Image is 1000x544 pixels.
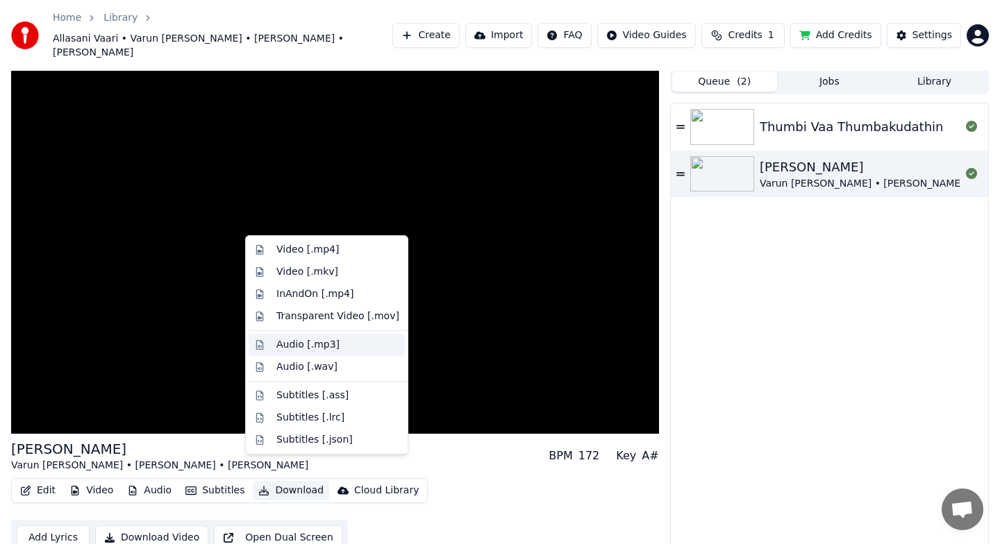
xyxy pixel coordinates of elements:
div: Thumbi Vaa Thumbakudathin [760,117,944,137]
div: Subtitles [.json] [276,433,353,447]
span: ( 2 ) [737,75,751,89]
button: FAQ [537,23,591,48]
button: Video [64,481,119,500]
button: Audio [122,481,177,500]
div: InAndOn [.mp4] [276,287,354,301]
button: Video Guides [597,23,696,48]
img: youka [11,22,39,49]
div: 172 [578,448,600,464]
nav: breadcrumb [53,11,392,60]
div: Video [.mkv] [276,265,338,279]
button: Subtitles [180,481,250,500]
button: Edit [15,481,61,500]
button: Create [392,23,460,48]
button: Import [465,23,532,48]
div: Subtitles [.ass] [276,389,349,402]
button: Add Credits [790,23,881,48]
button: Library [882,71,987,92]
div: Subtitles [.lrc] [276,411,344,425]
button: Queue [672,71,777,92]
div: Transparent Video [.mov] [276,309,399,323]
button: Settings [887,23,961,48]
button: Credits1 [701,23,785,48]
a: Home [53,11,81,25]
div: Video [.mp4] [276,243,339,257]
div: Audio [.mp3] [276,338,340,352]
div: BPM [549,448,572,464]
button: Download [253,481,329,500]
div: Audio [.wav] [276,360,337,374]
div: Key [616,448,636,464]
div: Settings [912,28,952,42]
span: Allasani Vaari • Varun [PERSON_NAME] • [PERSON_NAME] • [PERSON_NAME] [53,32,392,60]
div: Open chat [942,488,983,530]
button: Jobs [777,71,882,92]
span: Credits [728,28,762,42]
a: Library [103,11,137,25]
div: Cloud Library [354,484,419,498]
div: [PERSON_NAME] [11,439,308,459]
div: A# [642,448,658,464]
span: 1 [768,28,774,42]
div: Varun [PERSON_NAME] • [PERSON_NAME] • [PERSON_NAME] [11,459,308,473]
